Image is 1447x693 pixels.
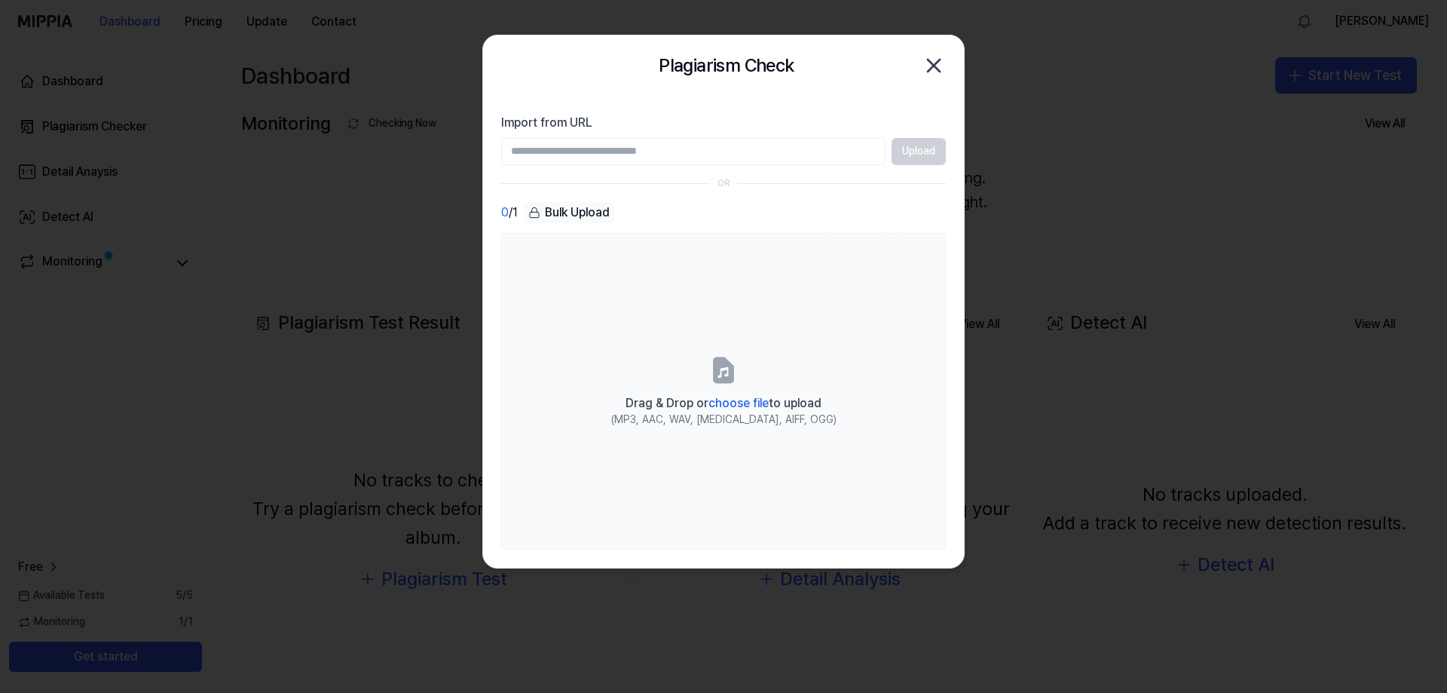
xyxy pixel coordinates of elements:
div: Bulk Upload [524,202,614,223]
div: (MP3, AAC, WAV, [MEDICAL_DATA], AIFF, OGG) [611,412,837,428]
span: Drag & Drop or to upload [626,396,821,410]
h2: Plagiarism Check [659,51,794,80]
button: Bulk Upload [524,202,614,224]
span: 0 [501,204,509,222]
label: Import from URL [501,114,946,132]
div: / 1 [501,202,518,224]
div: OR [717,177,730,190]
span: choose file [708,396,769,410]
